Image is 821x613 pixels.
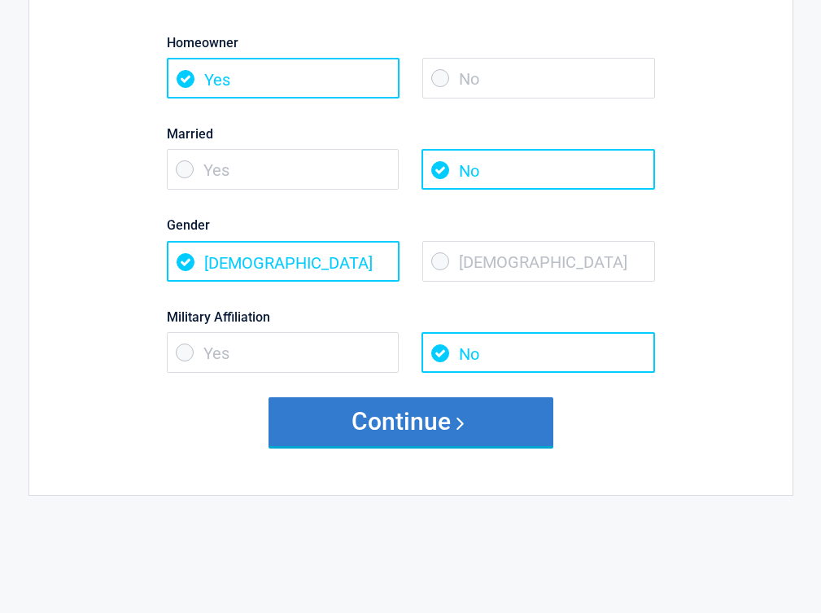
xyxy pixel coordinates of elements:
button: Continue [269,397,553,446]
span: Yes [167,149,400,190]
label: Homeowner [167,32,655,54]
span: No [421,332,654,373]
span: [DEMOGRAPHIC_DATA] [167,241,400,282]
span: [DEMOGRAPHIC_DATA] [422,241,655,282]
label: Married [167,123,655,145]
label: Military Affiliation [167,306,655,328]
span: No [421,149,654,190]
label: Gender [167,214,655,236]
span: Yes [167,332,400,373]
span: No [422,58,655,99]
span: Yes [167,58,400,99]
